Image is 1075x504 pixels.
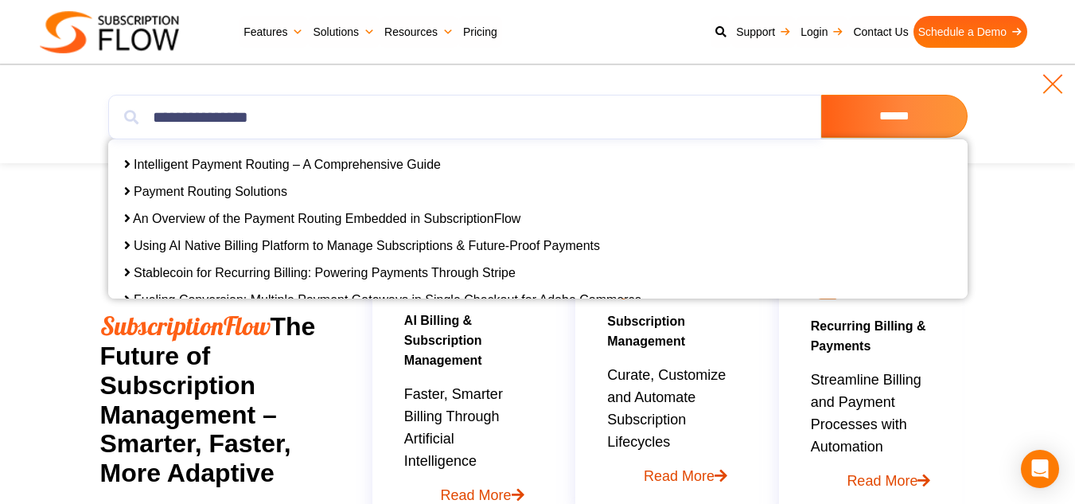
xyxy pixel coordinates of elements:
[134,239,600,252] a: Using AI Native Billing Platform to Manage Subscriptions & Future-Proof Payments
[811,319,926,353] a: Recurring Billing & Payments
[458,16,502,48] a: Pricing
[134,158,441,171] a: Intelligent Payment Routing – A Comprehensive Guide
[40,11,179,53] img: Subscriptionflow
[133,212,520,225] a: An Overview of the Payment Routing Embedded in SubscriptionFlow
[134,185,287,198] a: Payment Routing Solutions
[100,310,271,342] span: SubscriptionFlow
[607,453,727,487] a: Read More
[607,364,727,487] p: Curate, Customize and Automate Subscription Lifecycles
[1021,450,1059,488] div: Open Intercom Messenger
[796,16,848,48] a: Login
[134,266,516,279] a: Stablecoin for Recurring Billing: Powering Payments Through Stripe
[731,16,796,48] a: Support
[239,16,308,48] a: Features
[848,16,913,48] a: Contact Us
[811,369,931,492] p: Streamline Billing and Payment Processes with Automation
[100,311,343,488] h2: The Future of Subscription Management – Smarter, Faster, More Adaptive
[404,314,482,367] a: AI Billing & Subscription Management
[607,315,685,348] a: Subscription Management
[811,458,931,492] a: Read More
[380,16,458,48] a: Resources
[134,293,642,307] a: Fueling Conversion: Multiple Payment Gateways in Single Checkout for Adobe Commerce
[913,16,1027,48] a: Schedule a Demo
[308,16,380,48] a: Solutions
